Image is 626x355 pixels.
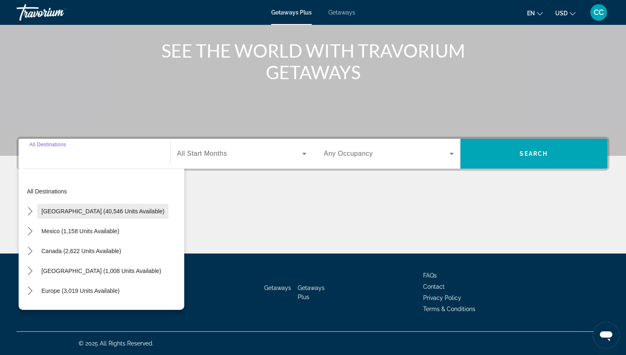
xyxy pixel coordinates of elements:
a: Getaways [264,285,291,291]
span: Search [520,150,548,157]
button: Change currency [555,7,575,19]
span: Canada (2,622 units available) [41,248,121,254]
span: Europe (3,019 units available) [41,287,120,294]
button: Select destination: Europe (3,019 units available) [37,283,124,298]
button: Change language [527,7,543,19]
span: en [527,10,535,17]
span: [GEOGRAPHIC_DATA] (1,008 units available) [41,268,161,274]
a: Travorium [17,2,99,23]
div: Destination options [19,164,184,310]
a: FAQs [423,272,437,279]
button: Toggle Europe (3,019 units available) submenu [23,284,37,298]
button: Select destination: Australia (238 units available) [37,303,161,318]
a: Privacy Policy [423,295,461,301]
span: All Destinations [29,142,66,147]
a: Terms & Conditions [423,306,475,312]
iframe: Button to launch messaging window [593,322,619,348]
span: © 2025 All Rights Reserved. [79,340,154,347]
a: Contact [423,283,445,290]
span: All destinations [27,188,67,195]
button: Select destination: All destinations [23,184,184,199]
span: CC [594,8,604,17]
button: Select destination: United States (40,546 units available) [37,204,169,219]
button: Toggle Canada (2,622 units available) submenu [23,244,37,258]
span: [GEOGRAPHIC_DATA] (40,546 units available) [41,208,164,215]
button: Toggle United States (40,546 units available) submenu [23,204,37,219]
div: Search widget [19,139,607,169]
span: USD [555,10,568,17]
a: Getaways Plus [271,9,312,16]
button: Toggle Caribbean & Atlantic Islands (1,008 units available) submenu [23,264,37,278]
a: Getaways Plus [298,285,325,300]
button: Toggle Australia (238 units available) submenu [23,304,37,318]
button: Toggle Mexico (1,158 units available) submenu [23,224,37,239]
button: Select destination: Canada (2,622 units available) [37,244,125,258]
button: Select destination: Caribbean & Atlantic Islands (1,008 units available) [37,263,165,278]
button: User Menu [588,4,609,21]
button: Select destination: Mexico (1,158 units available) [37,224,123,239]
span: Any Occupancy [324,150,373,157]
input: Select destination [29,149,159,159]
h1: SEE THE WORLD WITH TRAVORIUM GETAWAYS [158,40,468,83]
a: Getaways [328,9,355,16]
button: Search [460,139,608,169]
span: All Start Months [177,150,227,157]
span: Mexico (1,158 units available) [41,228,119,234]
